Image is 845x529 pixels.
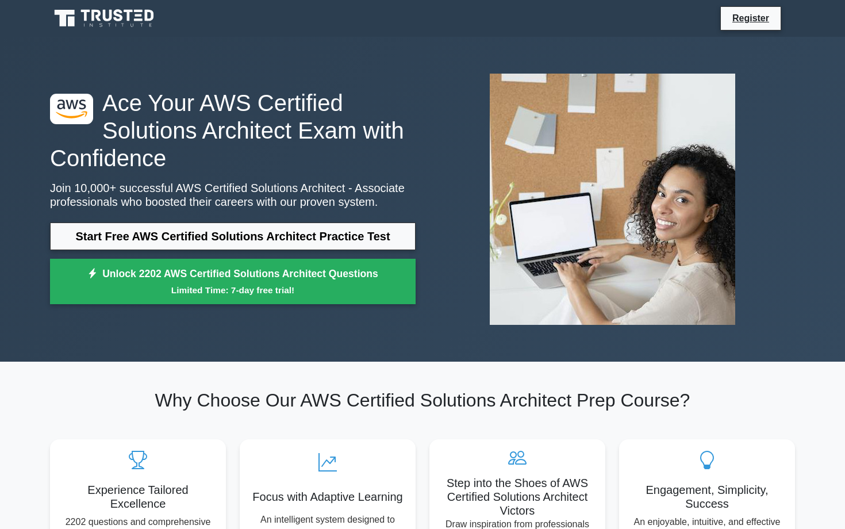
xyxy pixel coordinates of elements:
[59,483,217,511] h5: Experience Tailored Excellence
[439,476,596,517] h5: Step into the Shoes of AWS Certified Solutions Architect Victors
[628,483,786,511] h5: Engagement, Simplicity, Success
[50,223,416,250] a: Start Free AWS Certified Solutions Architect Practice Test
[50,181,416,209] p: Join 10,000+ successful AWS Certified Solutions Architect - Associate professionals who boosted t...
[50,259,416,305] a: Unlock 2202 AWS Certified Solutions Architect QuestionsLimited Time: 7-day free trial!
[725,11,776,25] a: Register
[50,389,795,411] h2: Why Choose Our AWS Certified Solutions Architect Prep Course?
[50,89,416,172] h1: Ace Your AWS Certified Solutions Architect Exam with Confidence
[64,283,401,297] small: Limited Time: 7-day free trial!
[249,490,406,504] h5: Focus with Adaptive Learning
